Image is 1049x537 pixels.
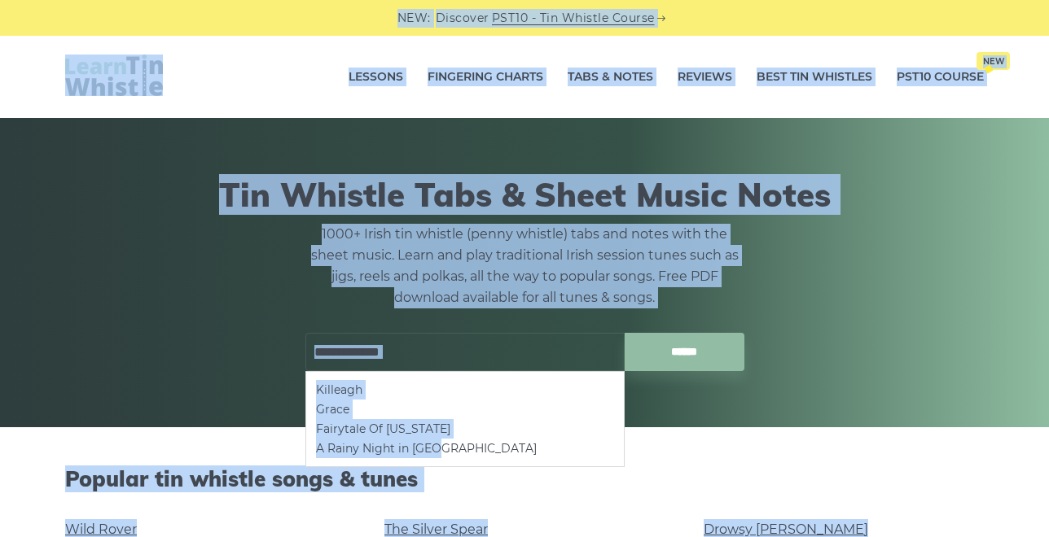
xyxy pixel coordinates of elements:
[897,57,984,98] a: PST10 CourseNew
[428,57,543,98] a: Fingering Charts
[316,380,614,399] li: Killeagh
[757,57,872,98] a: Best Tin Whistles
[977,52,1010,70] span: New
[65,175,984,214] h1: Tin Whistle Tabs & Sheet Music Notes
[316,419,614,439] li: Fairytale Of [US_STATE]
[65,466,984,491] h2: Popular tin whistle songs & tunes
[568,57,653,98] a: Tabs & Notes
[65,55,163,96] img: LearnTinWhistle.com
[678,57,732,98] a: Reviews
[65,522,137,537] a: Wild Rover
[704,522,868,537] a: Drowsy [PERSON_NAME]
[384,522,488,537] a: The Silver Spear
[316,399,614,419] li: Grace
[349,57,403,98] a: Lessons
[316,439,614,458] li: A Rainy Night in [GEOGRAPHIC_DATA]
[305,224,744,308] p: 1000+ Irish tin whistle (penny whistle) tabs and notes with the sheet music. Learn and play tradi...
